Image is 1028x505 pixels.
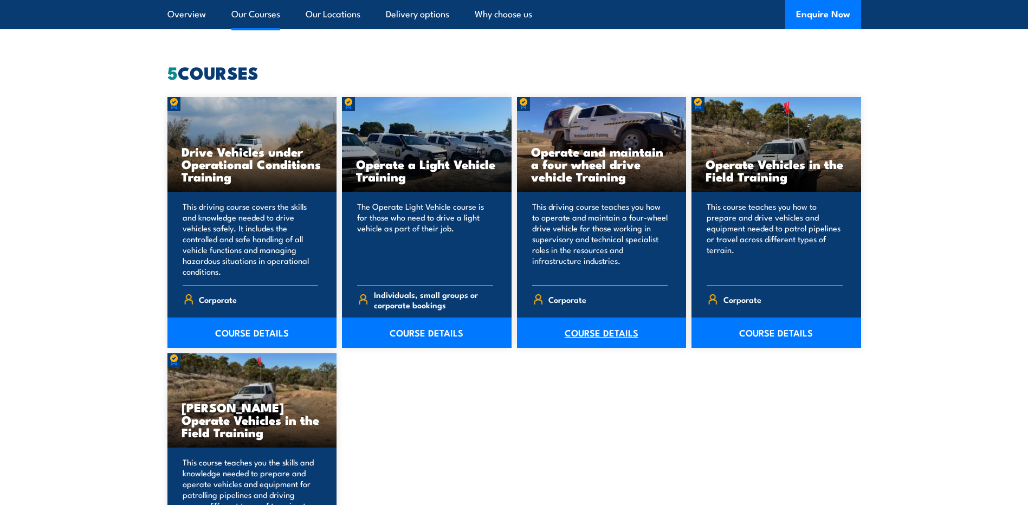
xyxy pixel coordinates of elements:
span: Individuals, small groups or corporate bookings [374,289,493,310]
p: This course teaches you how to prepare and drive vehicles and equipment needed to patrol pipeline... [707,201,843,277]
h3: [PERSON_NAME] Operate Vehicles in the Field Training [182,401,323,438]
a: COURSE DETAILS [517,318,687,348]
a: COURSE DETAILS [691,318,861,348]
span: Corporate [723,291,761,308]
strong: 5 [167,59,178,86]
h3: Operate a Light Vehicle Training [356,158,497,183]
a: COURSE DETAILS [342,318,512,348]
span: Corporate [199,291,237,308]
p: The Operate Light Vehicle course is for those who need to drive a light vehicle as part of their ... [357,201,493,277]
a: COURSE DETAILS [167,318,337,348]
span: Corporate [548,291,586,308]
h2: COURSES [167,64,861,80]
p: This driving course covers the skills and knowledge needed to drive vehicles safely. It includes ... [183,201,319,277]
h3: Operate and maintain a four wheel drive vehicle Training [531,145,673,183]
h3: Drive Vehicles under Operational Conditions Training [182,145,323,183]
p: This driving course teaches you how to operate and maintain a four-wheel drive vehicle for those ... [532,201,668,277]
h3: Operate Vehicles in the Field Training [706,158,847,183]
